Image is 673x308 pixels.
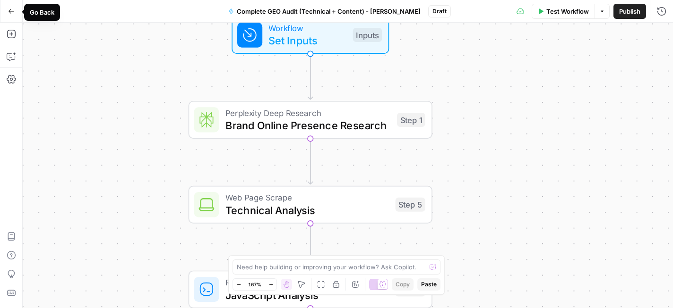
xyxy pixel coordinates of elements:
[189,186,432,224] div: Web Page ScrapeTechnical AnalysisStep 5
[30,8,54,17] div: Go Back
[308,54,313,100] g: Edge from start to step_1
[225,276,389,289] span: Run Code · Python
[532,4,595,19] button: Test Workflow
[308,224,313,269] g: Edge from step_5 to step_6
[223,4,426,19] button: Complete GEO Audit (Technical + Content) - [PERSON_NAME]
[225,107,391,119] span: Perplexity Deep Research
[613,4,646,19] button: Publish
[546,7,589,16] span: Test Workflow
[392,278,414,291] button: Copy
[421,280,437,289] span: Paste
[308,139,313,184] g: Edge from step_1 to step_5
[225,202,389,218] span: Technical Analysis
[619,7,640,16] span: Publish
[396,280,410,289] span: Copy
[396,198,425,212] div: Step 5
[417,278,440,291] button: Paste
[268,22,346,34] span: Workflow
[397,113,425,127] div: Step 1
[225,191,389,204] span: Web Page Scrape
[189,16,432,54] div: WorkflowSet InputsInputs
[237,7,421,16] span: Complete GEO Audit (Technical + Content) - [PERSON_NAME]
[432,7,447,16] span: Draft
[189,101,432,139] div: Perplexity Deep ResearchBrand Online Presence ResearchStep 1
[396,283,425,297] div: Step 6
[225,287,389,303] span: JavaScript Analysis
[268,33,346,48] span: Set Inputs
[353,28,382,42] div: Inputs
[248,281,261,288] span: 167%
[225,117,391,133] span: Brand Online Presence Research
